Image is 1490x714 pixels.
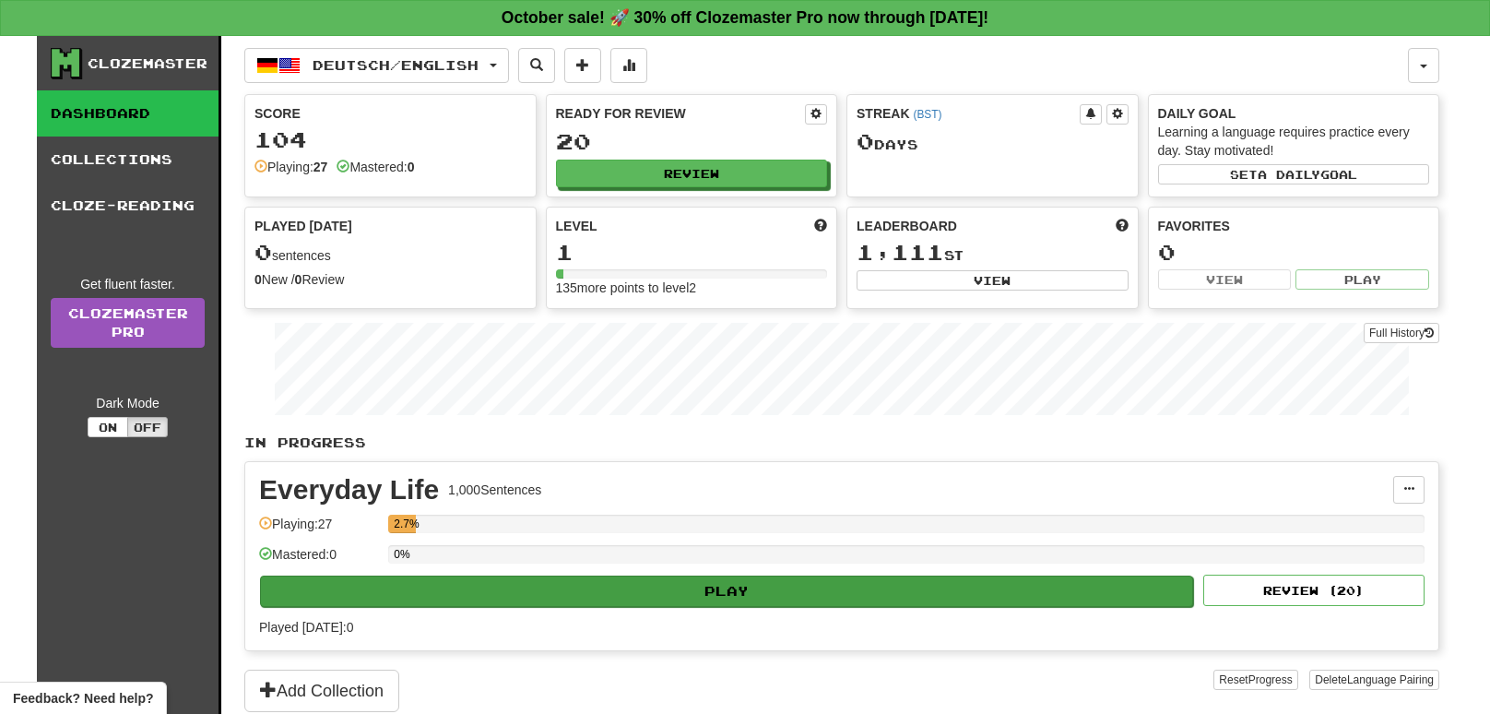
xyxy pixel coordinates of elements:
div: 0 [1158,241,1430,264]
a: ClozemasterPro [51,298,205,348]
div: 135 more points to level 2 [556,279,828,297]
div: Streak [857,104,1080,123]
button: On [88,417,128,437]
span: Leaderboard [857,217,957,235]
div: Day s [857,130,1129,154]
span: Played [DATE] [254,217,352,235]
div: Mastered: [337,158,414,176]
div: 1,000 Sentences [448,481,541,499]
div: Playing: 27 [259,515,379,545]
div: Favorites [1158,217,1430,235]
div: Learning a language requires practice every day. Stay motivated! [1158,123,1430,160]
div: Mastered: 0 [259,545,379,576]
a: Collections [37,137,219,183]
span: 0 [254,239,272,265]
button: Off [127,417,168,437]
div: 1 [556,241,828,264]
button: Seta dailygoal [1158,164,1430,184]
button: Search sentences [518,48,555,83]
a: Dashboard [37,90,219,137]
div: Score [254,104,526,123]
div: Get fluent faster. [51,275,205,293]
div: Playing: [254,158,327,176]
div: 20 [556,130,828,153]
span: a daily [1258,168,1320,181]
strong: 0 [408,160,415,174]
div: st [857,241,1129,265]
span: Open feedback widget [13,689,153,708]
button: More stats [610,48,647,83]
div: New / Review [254,270,526,289]
button: View [1158,269,1292,290]
span: This week in points, UTC [1116,217,1129,235]
a: Cloze-Reading [37,183,219,229]
p: In Progress [244,434,1439,452]
div: Ready for Review [556,104,806,123]
div: Everyday Life [259,476,439,504]
button: Play [1295,269,1429,290]
strong: 0 [295,272,302,287]
div: Dark Mode [51,394,205,412]
span: 0 [857,128,874,154]
div: 2.7% [394,515,416,533]
button: DeleteLanguage Pairing [1309,670,1439,690]
span: Played [DATE]: 0 [259,620,353,635]
button: Review (20) [1203,575,1425,606]
div: Clozemaster [88,54,207,73]
button: View [857,270,1129,291]
button: Full History [1364,323,1439,343]
span: Language Pairing [1347,673,1434,686]
div: Daily Goal [1158,104,1430,123]
button: Play [260,576,1193,607]
span: 1,111 [857,239,944,265]
strong: 0 [254,272,262,287]
a: (BST) [913,108,941,121]
span: Score more points to level up [814,217,827,235]
button: Review [556,160,828,187]
button: Deutsch/English [244,48,509,83]
button: Add sentence to collection [564,48,601,83]
div: sentences [254,241,526,265]
div: 104 [254,128,526,151]
span: Deutsch / English [313,57,479,73]
button: Add Collection [244,670,399,712]
span: Level [556,217,597,235]
button: ResetProgress [1213,670,1297,690]
strong: October sale! 🚀 30% off Clozemaster Pro now through [DATE]! [502,8,988,27]
span: Progress [1248,673,1293,686]
strong: 27 [313,160,328,174]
